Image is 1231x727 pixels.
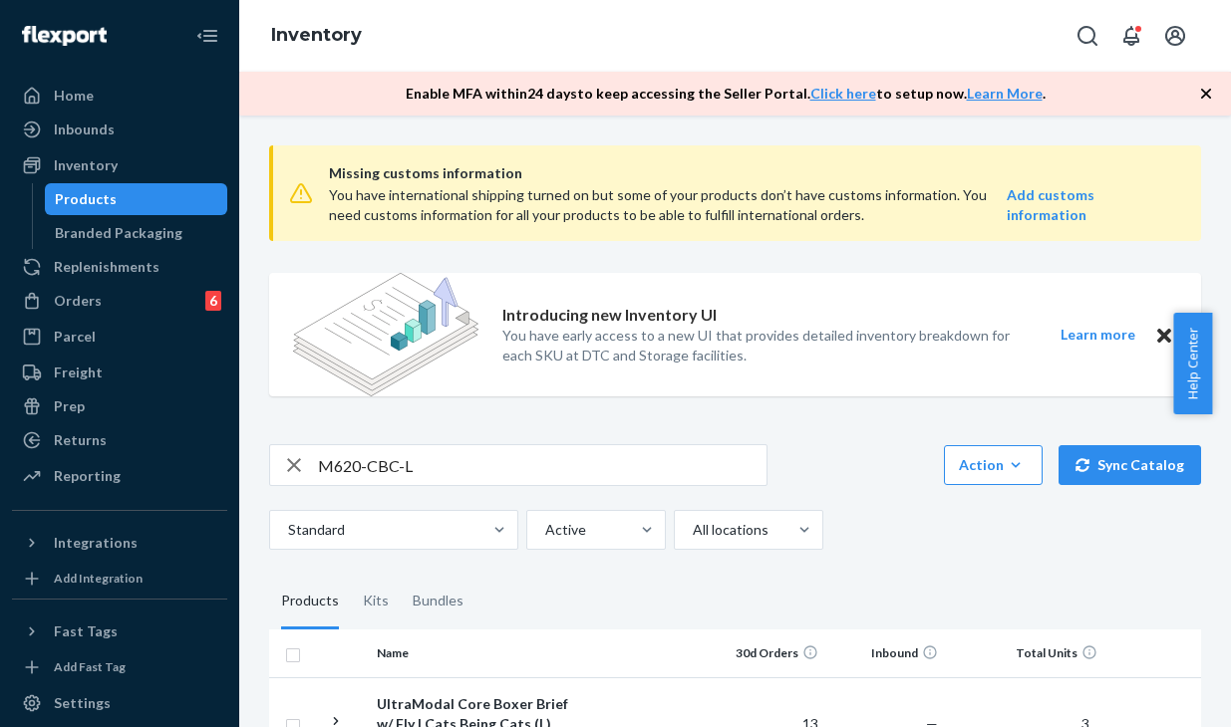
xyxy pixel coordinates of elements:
button: Action [944,445,1043,485]
a: Learn More [967,85,1043,102]
input: Search inventory by name or sku [318,445,767,485]
button: Help Center [1173,313,1212,414]
div: Replenishments [54,257,159,277]
div: You have international shipping turned on but some of your products don’t have customs informatio... [329,185,1007,225]
a: Orders6 [12,285,227,317]
th: 30d Orders [707,629,826,677]
ol: breadcrumbs [255,7,378,65]
a: Click here [810,85,876,102]
span: Missing customs information [329,161,1177,185]
input: Standard [286,520,288,540]
div: Prep [54,396,85,416]
div: 6 [205,291,221,311]
a: Freight [12,357,227,388]
a: Add Fast Tag [12,655,227,679]
a: Inventory [271,24,362,46]
a: Reporting [12,460,227,492]
div: Kits [363,574,389,629]
a: Parcel [12,321,227,353]
div: Freight [54,363,103,382]
a: Products [45,183,228,215]
button: Learn more [1048,323,1147,348]
p: Enable MFA within 24 days to keep accessing the Seller Portal. to setup now. . [406,84,1046,104]
strong: Add customs information [1007,186,1094,223]
div: Orders [54,291,102,311]
button: Integrations [12,527,227,559]
a: Prep [12,390,227,422]
div: Home [54,86,94,106]
img: Flexport logo [22,26,107,46]
div: Products [55,189,117,209]
a: Settings [12,687,227,719]
button: Open account menu [1155,16,1195,56]
button: Sync Catalog [1059,445,1201,485]
a: Replenishments [12,251,227,283]
div: Products [281,574,339,629]
input: All locations [691,520,693,540]
a: Inbounds [12,114,227,145]
th: Name [369,629,593,677]
div: Add Fast Tag [54,658,126,675]
div: Inventory [54,155,118,175]
button: Close Navigation [187,16,227,56]
img: new-reports-banner-icon.82668bd98b6a51aee86340f2a7b77ae3.png [293,273,478,396]
p: You have early access to a new UI that provides detailed inventory breakdown for each SKU at DTC ... [502,326,1024,365]
a: Returns [12,424,227,456]
div: Inbounds [54,120,115,139]
div: Add Integration [54,570,143,587]
th: Inbound [826,629,946,677]
a: Inventory [12,149,227,181]
div: Settings [54,693,111,713]
div: Parcel [54,327,96,347]
button: Open notifications [1111,16,1151,56]
div: Fast Tags [54,621,118,641]
a: Add Integration [12,567,227,591]
a: Branded Packaging [45,217,228,249]
a: Home [12,80,227,112]
button: Close [1151,323,1177,348]
div: Reporting [54,466,121,486]
button: Fast Tags [12,615,227,647]
div: Action [959,455,1028,475]
input: Active [543,520,545,540]
a: Add customs information [1007,185,1177,225]
div: Integrations [54,533,138,553]
th: Total Units [946,629,1105,677]
div: Bundles [413,574,463,629]
button: Open Search Box [1068,16,1107,56]
div: Returns [54,430,107,450]
div: Branded Packaging [55,223,182,243]
p: Introducing new Inventory UI [502,304,717,327]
